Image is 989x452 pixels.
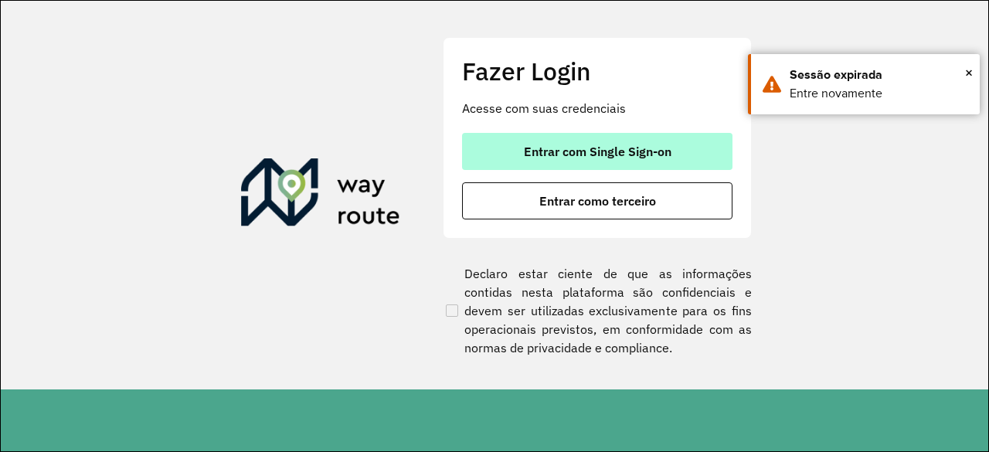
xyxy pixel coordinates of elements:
[462,56,732,86] h2: Fazer Login
[790,84,968,103] div: Entre novamente
[790,66,968,84] div: Sessão expirada
[443,264,752,357] label: Declaro estar ciente de que as informações contidas nesta plataforma são confidenciais e devem se...
[539,195,656,207] span: Entrar como terceiro
[965,61,973,84] span: ×
[241,158,400,233] img: Roteirizador AmbevTech
[965,61,973,84] button: Close
[462,133,732,170] button: button
[524,145,671,158] span: Entrar com Single Sign-on
[462,182,732,219] button: button
[462,99,732,117] p: Acesse com suas credenciais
